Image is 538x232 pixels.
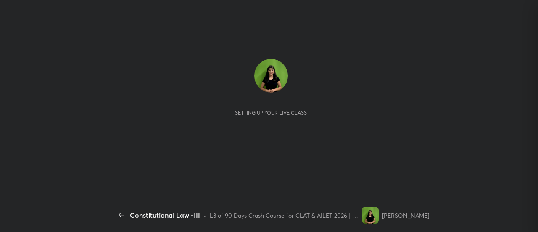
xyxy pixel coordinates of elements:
div: L3 of 90 Days Crash Course for CLAT & AILET 2026 | Legal Reasoning [210,211,359,220]
img: ea43492ca9d14c5f8587a2875712d117.jpg [362,207,379,224]
div: Constitutional Law -III [130,210,200,220]
div: [PERSON_NAME] [382,211,429,220]
div: • [203,211,206,220]
img: ea43492ca9d14c5f8587a2875712d117.jpg [254,59,288,93]
div: Setting up your live class [235,109,307,116]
